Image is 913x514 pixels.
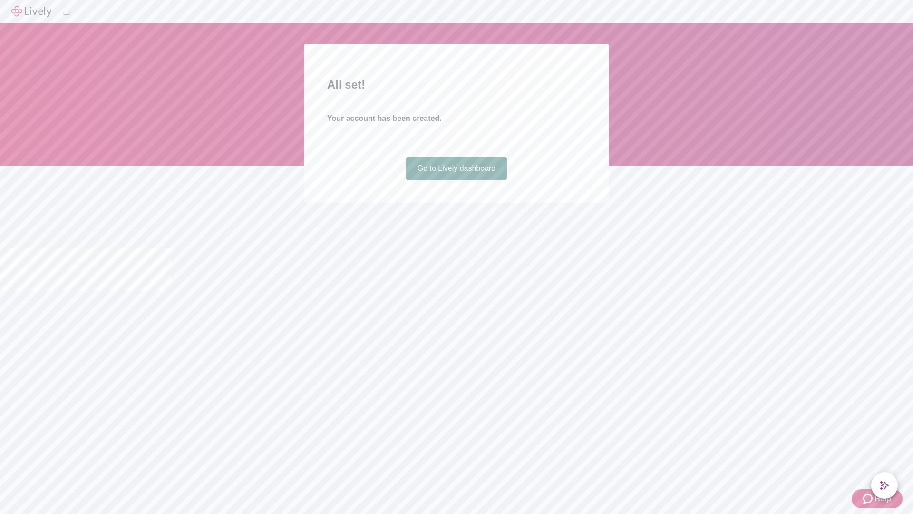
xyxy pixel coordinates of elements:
[863,493,874,504] svg: Zendesk support icon
[852,489,903,508] button: Zendesk support iconHelp
[327,76,586,93] h2: All set!
[11,6,51,17] img: Lively
[63,12,70,15] button: Log out
[406,157,507,180] a: Go to Lively dashboard
[874,493,891,504] span: Help
[327,113,586,124] h4: Your account has been created.
[880,481,889,490] svg: Lively AI Assistant
[871,472,898,499] button: chat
